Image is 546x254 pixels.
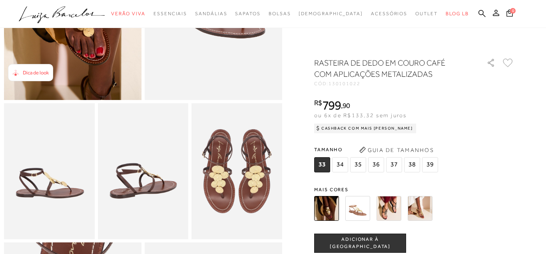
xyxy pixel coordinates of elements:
[235,11,260,16] span: Sapatos
[314,81,474,86] div: CÓD:
[153,6,187,21] a: categoryNavScreenReaderText
[153,11,187,16] span: Essenciais
[415,6,438,21] a: categoryNavScreenReaderText
[350,157,366,172] span: 35
[446,6,469,21] a: BLOG LB
[299,6,363,21] a: noSubCategoriesText
[446,11,469,16] span: BLOG LB
[357,144,436,156] button: Guia de Tamanhos
[404,157,420,172] span: 38
[343,101,350,110] span: 90
[345,196,370,221] img: RASTEIRA DE DEDO EM COURO CARAMELO COM APLICAÇÕES METALIZADAS
[195,11,227,16] span: Sandálias
[332,157,348,172] span: 34
[23,70,49,76] span: Dica de look
[4,103,95,239] img: image
[314,196,339,221] img: RASTEIRA DE DEDO EM COURO CAFÉ COM APLICAÇÕES METALIZADAS
[415,11,438,16] span: Outlet
[322,98,341,112] span: 799
[299,11,363,16] span: [DEMOGRAPHIC_DATA]
[111,6,145,21] a: categoryNavScreenReaderText
[314,234,406,253] button: ADICIONAR À [GEOGRAPHIC_DATA]
[386,157,402,172] span: 37
[341,102,350,109] i: ,
[371,6,407,21] a: categoryNavScreenReaderText
[235,6,260,21] a: categoryNavScreenReaderText
[510,8,516,14] span: 0
[314,99,322,106] i: R$
[111,11,145,16] span: Verão Viva
[269,11,291,16] span: Bolsas
[191,103,282,239] img: image
[377,196,401,221] img: RASTEIRA DE DEDO EM COURO PRETO COM APLICAÇÕES METALIZADAS
[315,236,406,250] span: ADICIONAR À [GEOGRAPHIC_DATA]
[314,187,514,192] span: Mais cores
[329,81,361,86] span: 130101022
[408,196,432,221] img: RASTEIRA DE DEDO METALIZADA OURO COM APLICAÇÕES METALIZADAS
[98,103,189,239] img: image
[314,57,464,80] h1: RASTEIRA DE DEDO EM COURO CAFÉ COM APLICAÇÕES METALIZADAS
[314,124,416,133] div: Cashback com Mais [PERSON_NAME]
[269,6,291,21] a: categoryNavScreenReaderText
[371,11,407,16] span: Acessórios
[504,9,515,20] button: 0
[314,112,407,118] span: ou 6x de R$133,32 sem juros
[314,144,440,156] span: Tamanho
[314,157,330,172] span: 33
[422,157,438,172] span: 39
[368,157,384,172] span: 36
[195,6,227,21] a: categoryNavScreenReaderText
